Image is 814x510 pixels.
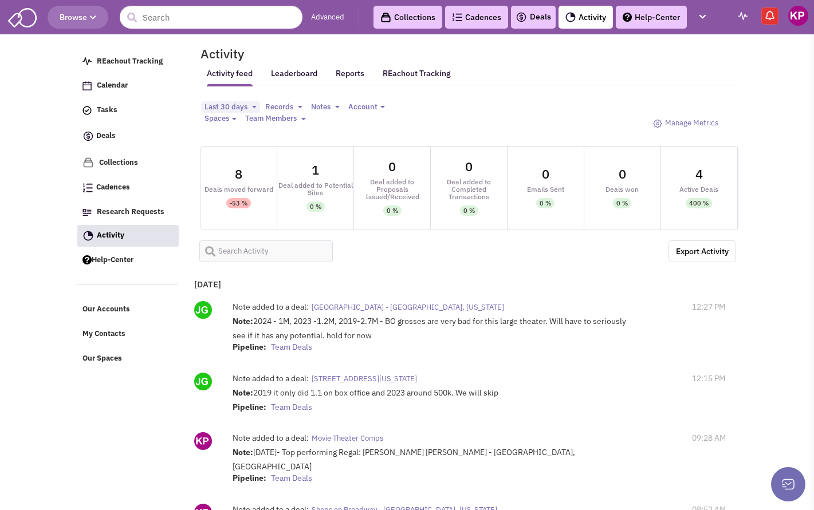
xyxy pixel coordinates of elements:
[692,432,726,444] span: 09:28 AM
[96,183,130,192] span: Cadences
[233,342,266,352] strong: Pipeline:
[565,12,576,22] img: Activity.png
[77,225,179,247] a: Activity
[653,119,662,128] img: octicon_gear-24.png
[205,102,247,112] span: Last 30 days
[312,164,319,176] div: 1
[233,402,266,412] strong: Pipeline:
[387,205,398,216] div: 0 %
[452,13,462,21] img: Cadences_logo.png
[82,305,130,314] span: Our Accounts
[194,432,212,450] img: ny_GipEnDU-kinWYCc5EwQ.png
[97,207,164,216] span: Research Requests
[312,302,504,312] span: [GEOGRAPHIC_DATA] - [GEOGRAPHIC_DATA], [US_STATE]
[373,6,442,29] a: Collections
[271,68,317,86] a: Leaderboard
[262,101,306,113] button: Records
[354,178,430,200] div: Deal added to Proposals Issued/Received
[623,13,632,22] img: help.png
[233,447,253,457] strong: Note:
[83,231,93,241] img: Activity.png
[233,316,253,326] strong: Note:
[82,353,122,363] span: Our Spaces
[345,101,388,113] button: Account
[445,6,508,29] a: Cadences
[82,329,125,339] span: My Contacts
[97,56,163,66] span: REachout Tracking
[77,51,178,73] a: REachout Tracking
[99,157,138,167] span: Collections
[233,388,253,398] strong: Note:
[616,6,687,29] a: Help-Center
[233,373,309,384] label: Note added to a deal:
[516,10,551,24] a: Deals
[695,168,703,180] div: 4
[194,373,212,390] img: jsdjpLiAYUaRK9fYpYFXFA.png
[312,374,417,384] span: [STREET_ADDRESS][US_STATE]
[82,157,94,168] img: icon-collection-lavender.png
[77,323,178,345] a: My Contacts
[616,198,628,208] div: 0 %
[388,160,396,173] div: 0
[233,432,309,444] label: Note added to a deal:
[647,113,724,134] a: Manage Metrics
[97,105,117,115] span: Tasks
[271,473,312,483] span: Team Deals
[692,301,725,313] span: 12:27 PM
[788,6,808,26] img: Keypoint Partners
[82,209,92,216] img: Research.png
[508,185,584,193] div: Emails Sent
[308,101,343,113] button: Notes
[233,315,639,355] div: 2024 - 1M, 2023 -1.2M, 2019-2.7M - BO grosses are very bad for this large theater. Will have to s...
[77,299,178,321] a: Our Accounts
[97,230,124,240] span: Activity
[661,185,737,193] div: Active Deals
[205,113,229,123] span: Spaces
[692,373,725,384] span: 12:15 PM
[77,100,178,121] a: Tasks
[77,201,178,223] a: Research Requests
[383,61,451,85] a: REachout Tracking
[310,201,321,212] div: 0 %
[689,198,709,208] div: 400 %
[230,198,247,208] div: -53 %
[82,129,94,143] img: icon-deals.svg
[336,68,364,86] a: Reports
[584,185,660,193] div: Deals won
[186,49,244,59] h2: Activity
[201,101,260,113] button: Last 30 days
[60,12,96,22] span: Browse
[82,255,92,264] img: help.png
[265,102,293,112] span: Records
[201,113,240,125] button: Spaces
[77,348,178,370] a: Our Spaces
[8,6,37,27] img: SmartAdmin
[542,168,549,180] div: 0
[619,168,626,180] div: 0
[48,6,108,29] button: Browse
[82,106,92,115] img: icon-tasks.png
[120,6,302,29] input: Search
[77,75,178,97] a: Calendar
[559,6,613,29] a: Activity
[82,183,93,192] img: Cadences_logo.png
[194,279,221,290] b: [DATE]
[201,185,277,193] div: Deals moved forward
[233,473,266,483] strong: Pipeline:
[233,301,309,313] label: Note added to a deal:
[199,240,333,262] input: Search Activity
[233,446,639,487] div: [DATE]- Top performing Regal: [PERSON_NAME] [PERSON_NAME] - [GEOGRAPHIC_DATA], [GEOGRAPHIC_DATA]
[465,160,473,173] div: 0
[271,342,312,352] span: Team Deals
[348,102,377,112] span: Account
[242,113,309,125] button: Team Members
[311,12,344,23] a: Advanced
[194,301,212,319] img: jsdjpLiAYUaRK9fYpYFXFA.png
[271,402,312,412] span: Team Deals
[77,250,178,271] a: Help-Center
[245,113,297,123] span: Team Members
[312,433,383,443] span: Movie Theater Comps
[516,10,527,24] img: icon-deals.svg
[77,177,178,199] a: Cadences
